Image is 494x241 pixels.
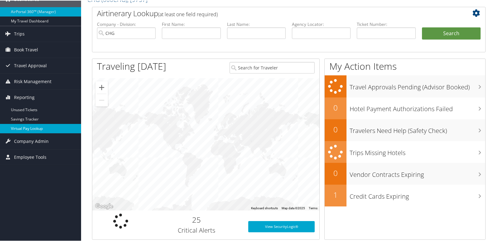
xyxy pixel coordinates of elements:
span: Risk Management [14,73,51,89]
label: Agency Locator: [292,21,351,27]
a: Terms (opens in new tab) [309,206,317,209]
label: Company - Division: [97,21,156,27]
a: 0Vendor Contracts Expiring [325,162,485,184]
h1: My Action Items [325,59,485,72]
h2: 0 [325,167,346,178]
a: 0Hotel Payment Authorizations Failed [325,97,485,119]
img: Google [94,202,114,210]
span: (at least one field required) [158,10,218,17]
span: Book Travel [14,41,38,57]
h3: Travel Approvals Pending (Advisor Booked) [350,79,485,91]
h3: Vendor Contracts Expiring [350,167,485,178]
a: Trips Missing Hotels [325,140,485,163]
h2: 1 [325,189,346,200]
h2: Airtinerary Lookup [97,7,448,18]
button: Search [422,27,481,39]
a: 0Travelers Need Help (Safety Check) [325,119,485,140]
h2: 0 [325,102,346,112]
h2: 25 [154,214,239,224]
button: Zoom in [95,81,108,93]
input: Search for Traveler [230,61,315,73]
a: 1Credit Cards Expiring [325,184,485,206]
span: Map data ©2025 [282,206,305,209]
h3: Credit Cards Expiring [350,188,485,200]
h3: Critical Alerts [154,225,239,234]
button: Zoom out [95,93,108,106]
label: First Name: [162,21,220,27]
span: Company Admin [14,133,49,149]
span: Travel Approval [14,57,47,73]
h3: Travelers Need Help (Safety Check) [350,123,485,135]
label: Last Name: [227,21,286,27]
button: Keyboard shortcuts [251,206,278,210]
h2: 0 [325,124,346,134]
h3: Hotel Payment Authorizations Failed [350,101,485,113]
h3: Trips Missing Hotels [350,145,485,157]
a: Open this area in Google Maps (opens a new window) [94,202,114,210]
span: Employee Tools [14,149,46,164]
h1: Traveling [DATE] [97,59,166,72]
a: View SecurityLogic® [248,220,315,232]
span: Trips [14,26,25,41]
span: Reporting [14,89,35,105]
a: Travel Approvals Pending (Advisor Booked) [325,75,485,97]
label: Ticket Number: [357,21,415,27]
